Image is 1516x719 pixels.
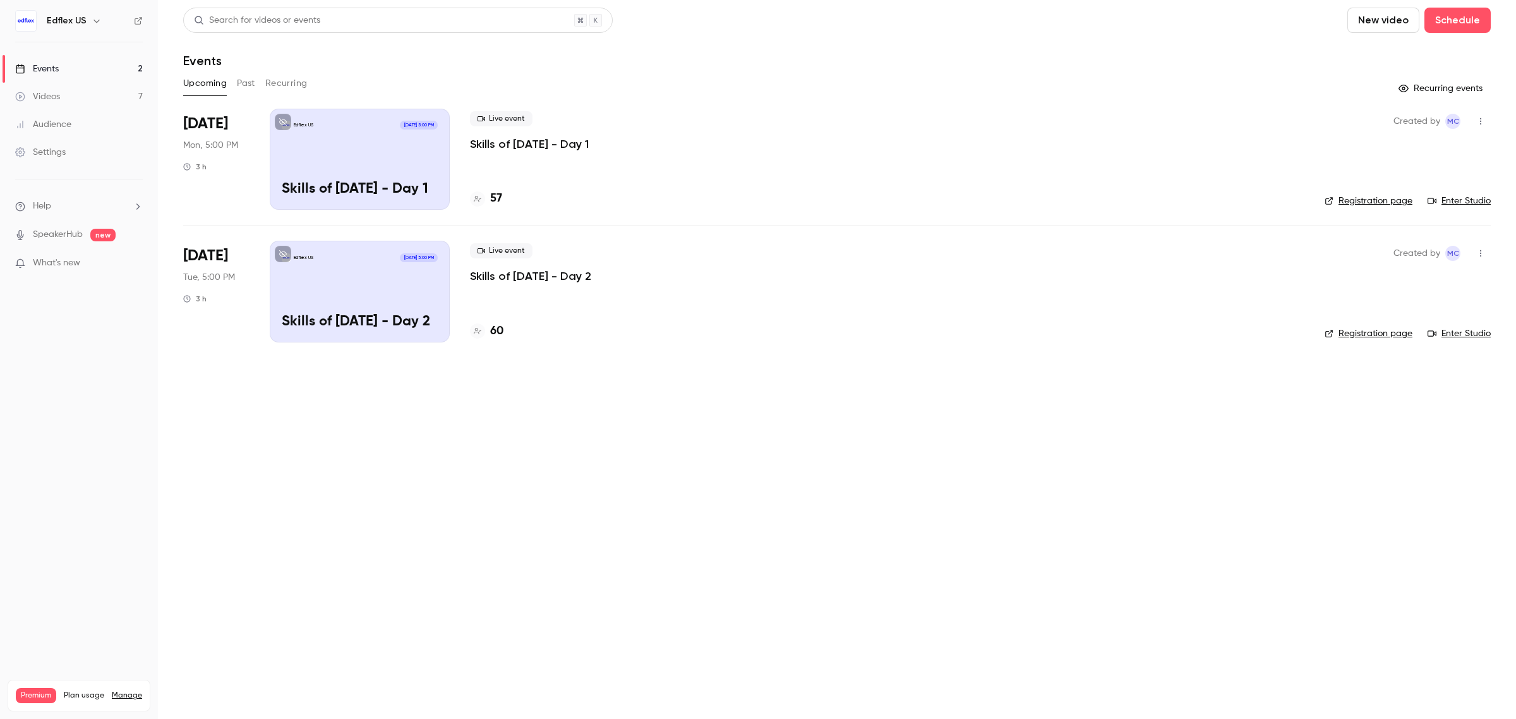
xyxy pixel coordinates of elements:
[490,323,503,340] h4: 60
[470,111,532,126] span: Live event
[282,181,438,198] p: Skills of [DATE] - Day 1
[15,118,71,131] div: Audience
[183,73,227,94] button: Upcoming
[400,253,437,262] span: [DATE] 5:00 PM
[128,258,143,269] iframe: Noticeable Trigger
[1393,78,1491,99] button: Recurring events
[33,257,80,270] span: What's new
[1447,246,1459,261] span: MC
[282,314,438,330] p: Skills of [DATE] - Day 2
[470,136,589,152] a: Skills of [DATE] - Day 1
[47,15,87,27] h6: Edflex US
[183,114,228,134] span: [DATE]
[400,121,437,130] span: [DATE] 5:00 PM
[470,243,532,258] span: Live event
[270,241,450,342] a: Skills of Tomorrow - Day 2Edflex US[DATE] 5:00 PMSkills of [DATE] - Day 2
[1393,114,1440,129] span: Created by
[1347,8,1419,33] button: New video
[15,63,59,75] div: Events
[183,246,228,266] span: [DATE]
[470,269,591,284] a: Skills of [DATE] - Day 2
[1325,327,1412,340] a: Registration page
[15,146,66,159] div: Settings
[183,271,235,284] span: Tue, 5:00 PM
[183,294,207,304] div: 3 h
[1445,114,1460,129] span: Manon Cousin
[270,109,450,210] a: Skills of Tomorrow - Day 1Edflex US[DATE] 5:00 PMSkills of [DATE] - Day 1
[183,162,207,172] div: 3 h
[33,200,51,213] span: Help
[183,139,238,152] span: Mon, 5:00 PM
[470,190,502,207] a: 57
[16,11,36,31] img: Edflex US
[470,323,503,340] a: 60
[294,122,313,128] p: Edflex US
[1393,246,1440,261] span: Created by
[1445,246,1460,261] span: Manon Cousin
[112,691,142,701] a: Manage
[1424,8,1491,33] button: Schedule
[490,190,502,207] h4: 57
[237,73,255,94] button: Past
[33,228,83,241] a: SpeakerHub
[16,688,56,703] span: Premium
[183,53,222,68] h1: Events
[64,691,104,701] span: Plan usage
[1428,195,1491,207] a: Enter Studio
[15,200,143,213] li: help-dropdown-opener
[15,90,60,103] div: Videos
[1428,327,1491,340] a: Enter Studio
[183,241,250,342] div: Sep 16 Tue, 11:00 AM (America/New York)
[1325,195,1412,207] a: Registration page
[194,14,320,27] div: Search for videos or events
[183,109,250,210] div: Sep 15 Mon, 11:00 AM (America/New York)
[294,255,313,261] p: Edflex US
[1447,114,1459,129] span: MC
[90,229,116,241] span: new
[265,73,308,94] button: Recurring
